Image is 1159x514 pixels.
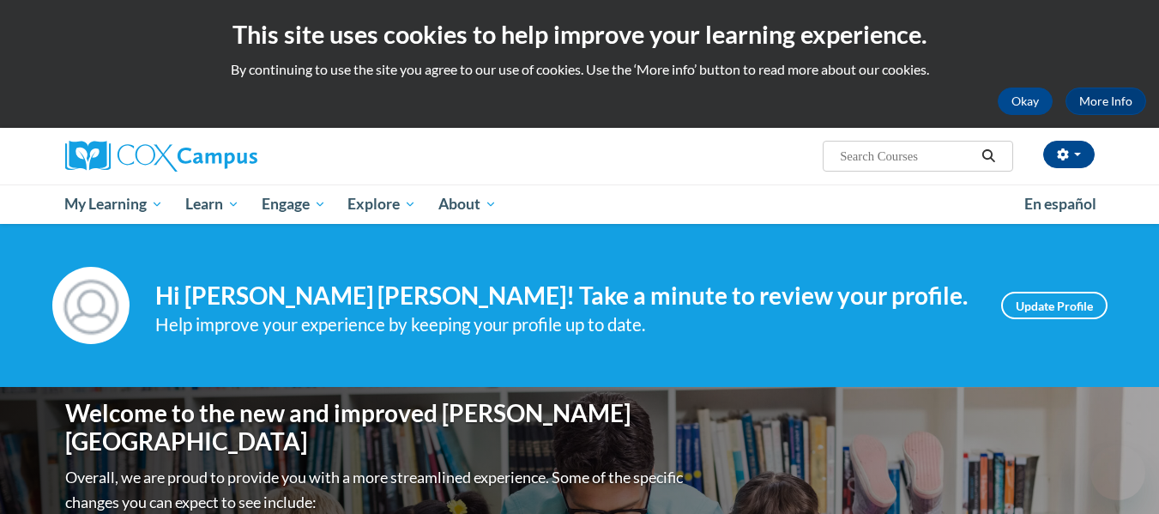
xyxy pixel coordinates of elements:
div: Help improve your experience by keeping your profile up to date. [155,311,975,339]
iframe: Button to launch messaging window [1090,445,1145,500]
span: En español [1024,195,1096,213]
div: Main menu [39,184,1120,224]
a: More Info [1065,88,1146,115]
a: About [427,184,508,224]
p: By continuing to use the site you agree to our use of cookies. Use the ‘More info’ button to read... [13,60,1146,79]
a: Engage [251,184,337,224]
button: Search [975,146,1001,166]
h2: This site uses cookies to help improve your learning experience. [13,17,1146,51]
span: About [438,194,497,215]
a: Learn [174,184,251,224]
img: Cox Campus [65,141,257,172]
span: Explore [347,194,416,215]
a: Cox Campus [65,141,391,172]
span: My Learning [64,194,163,215]
h1: Welcome to the new and improved [PERSON_NAME][GEOGRAPHIC_DATA] [65,399,687,457]
button: Okay [998,88,1053,115]
img: Profile Image [52,267,130,344]
a: Explore [336,184,427,224]
input: Search Courses [838,146,975,166]
a: Update Profile [1001,292,1108,319]
h4: Hi [PERSON_NAME] [PERSON_NAME]! Take a minute to review your profile. [155,281,975,311]
span: Learn [185,194,239,215]
button: Account Settings [1043,141,1095,168]
span: Engage [262,194,326,215]
a: My Learning [54,184,175,224]
a: En español [1013,186,1108,222]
